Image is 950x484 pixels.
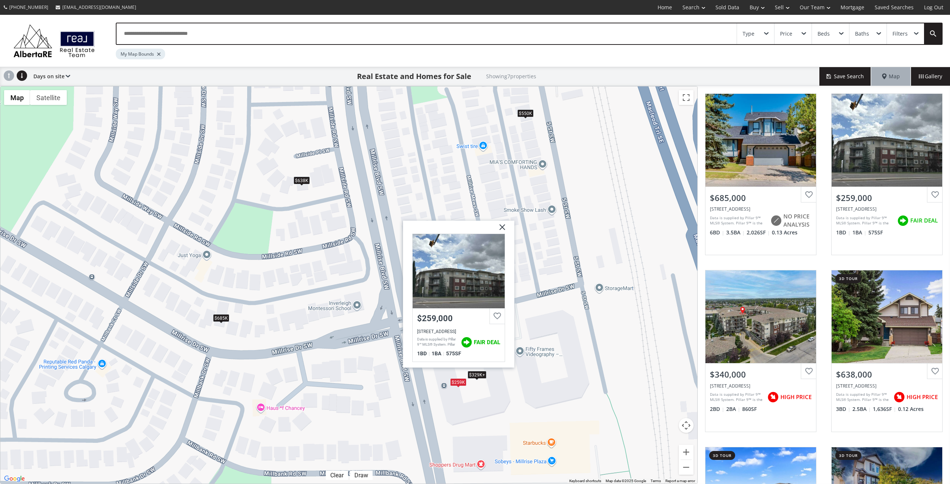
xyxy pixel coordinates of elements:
[9,4,48,10] span: [PHONE_NUMBER]
[679,418,694,433] button: Map camera controls
[836,215,894,226] div: Data is supplied by Pillar 9™ MLS® System. Pillar 9™ is the owner of the copyright in its MLS® Sy...
[486,73,536,79] h2: Showing 7 properties
[459,335,474,349] img: rating icon
[772,229,797,236] span: 0.13 Acres
[353,472,370,479] div: Draw
[710,405,724,413] span: 2 BD
[679,90,694,105] button: Toggle fullscreen view
[679,460,694,475] button: Zoom out
[710,206,812,212] div: 76 Millrise Drive SW, Calgary, AB T2Y 2C5
[328,472,345,479] div: Clear
[818,31,830,36] div: Beds
[665,479,695,483] a: Report a map error
[4,90,30,105] button: Show street map
[710,215,767,226] div: Data is supplied by Pillar 9™ MLS® System. Pillar 9™ is the owner of the copyright in its MLS® Sy...
[651,479,661,483] a: Terms
[432,350,444,356] span: 1 BA
[852,229,867,236] span: 1 BA
[882,73,900,80] span: Map
[742,405,757,413] span: 860 SF
[895,213,910,228] img: rating icon
[710,369,812,380] div: $340,000
[490,220,509,239] img: x.svg
[819,67,871,86] button: Save Search
[294,176,310,184] div: $638K
[10,22,99,59] img: Logo
[474,339,500,345] span: FAIR DEAL
[62,4,136,10] span: [EMAIL_ADDRESS][DOMAIN_NAME]
[357,71,471,82] h1: Real Estate and Homes for Sale
[698,86,824,263] a: $685,000[STREET_ADDRESS]Data is supplied by Pillar 9™ MLS® System. Pillar 9™ is the owner of the ...
[852,405,871,413] span: 2.5 BA
[892,390,907,405] img: rating icon
[569,478,601,484] button: Keyboard shortcuts
[606,479,646,483] span: Map data ©2025 Google
[836,229,851,236] span: 1 BD
[836,369,938,380] div: $638,000
[726,229,745,236] span: 3.5 BA
[910,217,938,224] span: FAIR DEAL
[855,31,869,36] div: Baths
[417,350,430,356] span: 1 BD
[726,405,740,413] span: 2 BA
[417,329,500,334] div: 23 Millrise Drive SW #115, Calgary, AB T2Y3V1
[836,392,890,403] div: Data is supplied by Pillar 9™ MLS® System. Pillar 9™ is the owner of the copyright in its MLS® Sy...
[780,393,812,401] span: HIGH PRICE
[836,405,851,413] span: 3 BD
[873,405,896,413] span: 1,636 SF
[326,472,348,479] div: Click to clear.
[413,234,505,308] div: 23 Millrise Drive SW #115, Calgary, AB T2Y3V1
[919,73,942,80] span: Gallery
[710,229,724,236] span: 6 BD
[213,314,229,322] div: $685K
[446,350,461,356] span: 575 SF
[412,233,505,362] a: $259,000[STREET_ADDRESS]Data is supplied by Pillar 9™ MLS® System. Pillar 9™ is the owner of the ...
[517,109,534,117] div: $550K
[710,392,764,403] div: Data is supplied by Pillar 9™ MLS® System. Pillar 9™ is the owner of the copyright in its MLS® Sy...
[783,213,812,228] span: NO PRICE ANALYSIS
[898,405,924,413] span: 0.12 Acres
[824,263,950,439] a: 3d tour$638,000[STREET_ADDRESS]Data is supplied by Pillar 9™ MLS® System. Pillar 9™ is the owner ...
[836,206,938,212] div: 23 Millrise Drive SW #115, Calgary, AB T2Y3V1
[766,390,780,405] img: rating icon
[2,474,27,484] img: Google
[698,263,824,439] a: $340,000[STREET_ADDRESS]Data is supplied by Pillar 9™ MLS® System. Pillar 9™ is the owner of the ...
[52,0,140,14] a: [EMAIL_ADDRESS][DOMAIN_NAME]
[116,49,165,59] div: My Map Bounds
[911,67,950,86] div: Gallery
[30,90,67,105] button: Show satellite imagery
[30,67,70,86] div: Days on site
[868,229,883,236] span: 575 SF
[679,445,694,460] button: Zoom in
[836,192,938,204] div: $259,000
[836,383,938,389] div: 35 Millside Place SW, Calgary, AB T2Y 2R6
[417,313,500,323] div: $259,000
[747,229,770,236] span: 2,026 SF
[710,383,812,389] div: 23 Millrise Drive SW #442, Calgary, AB T2Y 3V1
[2,474,27,484] a: Open this area in Google Maps (opens a new window)
[710,192,812,204] div: $685,000
[907,393,938,401] span: HIGH PRICE
[769,213,783,228] img: rating icon
[468,371,487,378] div: $329K+
[871,67,911,86] div: Map
[892,31,908,36] div: Filters
[450,378,466,386] div: $259K
[350,472,373,479] div: Click to draw.
[743,31,754,36] div: Type
[417,336,457,348] div: Data is supplied by Pillar 9™ MLS® System. Pillar 9™ is the owner of the copyright in its MLS® Sy...
[824,86,950,263] a: $259,000[STREET_ADDRESS]Data is supplied by Pillar 9™ MLS® System. Pillar 9™ is the owner of the ...
[780,31,792,36] div: Price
